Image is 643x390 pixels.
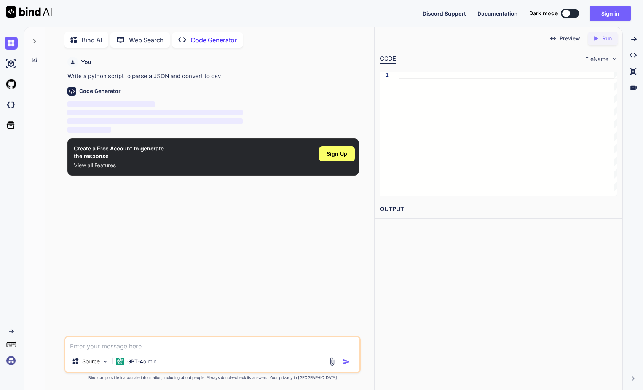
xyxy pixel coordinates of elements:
[81,35,102,45] p: Bind AI
[6,6,52,18] img: Bind AI
[328,357,337,366] img: attachment
[477,10,518,17] span: Documentation
[116,358,124,365] img: GPT-4o mini
[102,358,108,365] img: Pick Models
[560,35,580,42] p: Preview
[191,35,237,45] p: Code Generator
[5,354,18,367] img: signin
[423,10,466,17] span: Discord Support
[585,55,608,63] span: FileName
[67,72,359,81] p: Write a python script to parse a JSON and convert to csv
[611,56,618,62] img: chevron down
[67,118,243,124] span: ‌
[5,98,18,111] img: darkCloudIdeIcon
[64,375,361,380] p: Bind can provide inaccurate information, including about people. Always double-check its answers....
[74,161,164,169] p: View all Features
[127,358,160,365] p: GPT-4o min..
[129,35,164,45] p: Web Search
[81,58,91,66] h6: You
[67,101,155,107] span: ‌
[82,358,100,365] p: Source
[343,358,350,366] img: icon
[550,35,557,42] img: preview
[375,200,622,218] h2: OUTPUT
[380,72,389,79] div: 1
[5,78,18,91] img: githubLight
[529,10,558,17] span: Dark mode
[327,150,347,158] span: Sign Up
[590,6,631,21] button: Sign in
[74,145,164,160] h1: Create a Free Account to generate the response
[67,127,111,133] span: ‌
[5,37,18,50] img: chat
[5,57,18,70] img: ai-studio
[477,10,518,18] button: Documentation
[602,35,612,42] p: Run
[79,87,121,95] h6: Code Generator
[423,10,466,18] button: Discord Support
[67,110,243,115] span: ‌
[380,54,396,64] div: CODE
